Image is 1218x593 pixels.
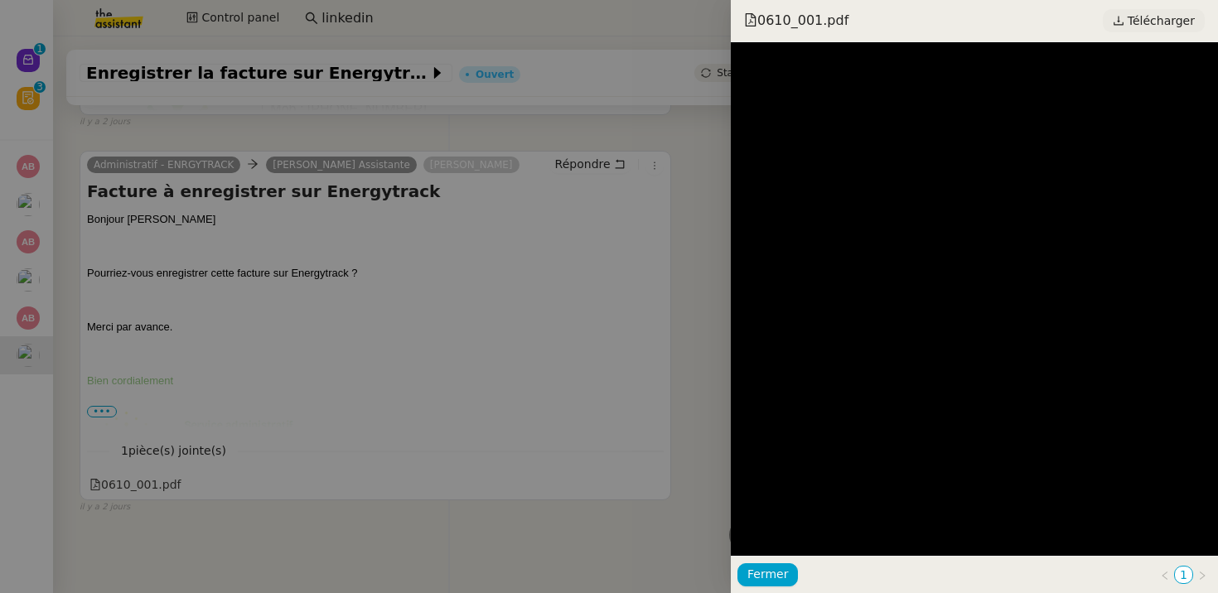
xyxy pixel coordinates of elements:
span: Fermer [747,565,788,584]
a: Télécharger [1103,9,1205,32]
button: Page précédente [1156,566,1174,584]
li: 1 [1174,566,1193,584]
a: 1 [1175,566,1192,583]
span: 0610_001.pdf [744,12,848,30]
button: Fermer [737,563,798,586]
button: Page suivante [1193,566,1211,584]
span: Télécharger [1128,10,1195,31]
